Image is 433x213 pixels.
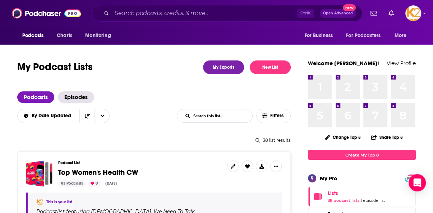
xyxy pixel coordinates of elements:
button: open menu [80,29,120,42]
a: View Profile [387,60,416,67]
a: Show notifications dropdown [386,7,397,19]
button: Filters [256,109,291,123]
h1: My Podcast Lists [17,60,93,74]
span: Podcasts [22,31,43,41]
a: Lists [310,191,325,201]
span: Top Women's Health CW [58,168,138,177]
button: Open AdvancedNew [320,9,356,18]
a: This is your list [46,200,72,204]
h3: Podcast List [58,160,221,165]
button: Change Top 8 [321,133,365,142]
span: Charts [57,31,72,41]
input: Search podcasts, credits, & more... [112,8,297,19]
div: My Pro [320,175,337,182]
a: Welcome [PERSON_NAME]! [308,60,379,67]
a: Show notifications dropdown [368,7,380,19]
div: 83 Podcasts [58,180,86,187]
a: My Exports [203,60,244,74]
div: 0 [88,180,101,187]
div: 38 list results [17,137,291,143]
img: Podchaser - Follow, Share and Rate Podcasts [12,6,81,20]
div: Open Intercom Messenger [409,174,426,191]
button: New List [250,60,291,74]
span: Lists [308,187,416,206]
a: 1 episode list [360,198,385,203]
span: For Business [304,31,333,41]
span: PRO [406,176,415,181]
span: Open Advanced [323,12,353,15]
button: Sort Direction [79,109,95,123]
img: User Profile [405,5,421,21]
span: More [395,31,407,41]
a: Top Women's Health CW [26,160,52,187]
a: PRO [406,175,415,181]
span: New [343,4,356,11]
button: Share Top 8 [371,130,403,144]
a: Podcasts [17,91,54,103]
button: open menu [299,29,342,42]
span: Monitoring [85,31,111,41]
span: For Podcasters [346,31,381,41]
div: Search podcasts, credits, & more... [92,5,362,22]
button: open menu [17,113,80,118]
a: Episodes [58,91,94,103]
a: 38 podcast lists [328,198,360,203]
button: Show profile menu [405,5,421,21]
button: open menu [341,29,391,42]
a: Lists [328,190,385,196]
h2: Choose List sort [17,109,110,123]
a: Top Women's Health CW [58,169,138,177]
span: Filters [270,113,285,118]
a: Create My Top 8 [308,150,416,160]
button: open menu [95,109,110,123]
span: Lists [328,190,338,196]
span: By Date Updated [32,113,74,118]
button: open menu [390,29,416,42]
span: Logged in as K2Krupp [405,5,421,21]
a: Charts [52,29,77,42]
span: Ctrl K [297,9,314,18]
img: Heidi Krupp [36,198,43,205]
div: [DATE] [102,180,120,187]
span: , [360,198,360,203]
button: open menu [17,29,53,42]
button: Show More Button [270,160,282,172]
